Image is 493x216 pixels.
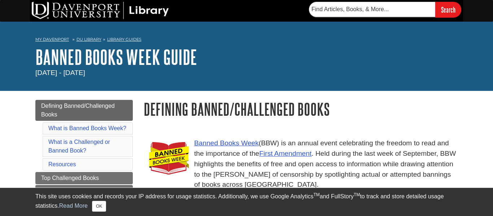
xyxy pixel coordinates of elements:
[77,37,101,42] a: DU Library
[41,175,99,181] span: Top Challenged Books
[35,69,85,76] span: [DATE] - [DATE]
[41,103,115,118] span: Defining Banned/Challenged Books
[48,125,126,131] a: What is Banned Books Week?
[32,2,169,19] img: DU Library
[35,185,133,197] a: Censorship By the Numbers
[435,2,461,17] input: Search
[194,139,259,147] a: Banned Books Week
[35,172,133,184] a: Top Challenged Books
[35,192,458,212] div: This site uses cookies and records your IP address for usage statistics. Additionally, we use Goo...
[35,46,197,68] a: Banned Books Week Guide
[309,2,461,17] form: Searches DU Library's articles, books, and more
[149,140,189,175] img: Banned Books Week
[107,37,141,42] a: Library Guides
[35,36,69,43] a: My Davenport
[92,201,106,212] button: Close
[48,161,76,167] a: Resources
[313,192,319,197] sup: TM
[48,139,110,154] a: What is a Challenged or Banned Book?
[259,150,311,157] a: First Amendment
[35,35,458,46] nav: breadcrumb
[35,100,133,121] a: Defining Banned/Challenged Books
[354,192,360,197] sup: TM
[309,2,435,17] input: Find Articles, Books, & More...
[59,203,88,209] a: Read More
[144,138,458,190] p: (BBW) is an annual event celebrating the freedom to read and the importance of the . Held during ...
[144,100,458,118] h1: Defining Banned/Challenged Books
